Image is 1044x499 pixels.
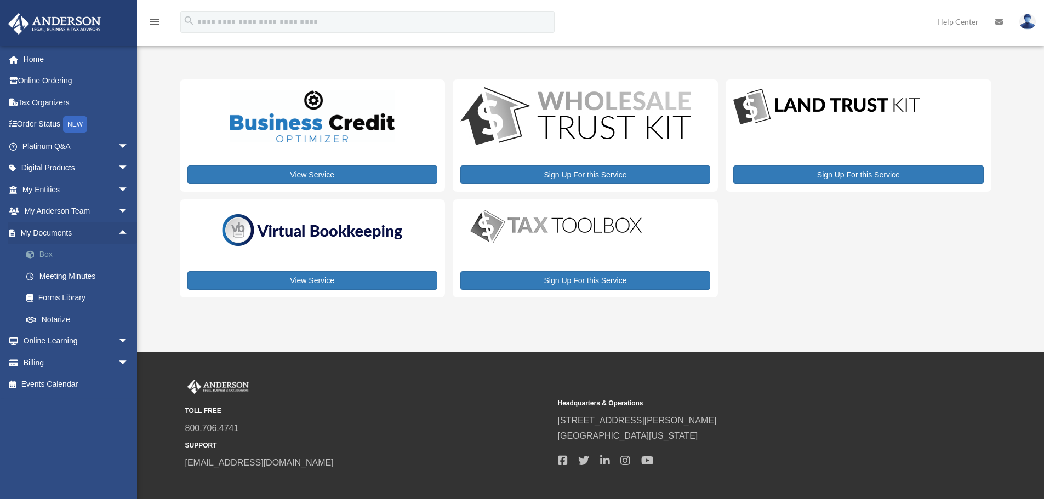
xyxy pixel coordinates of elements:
a: 800.706.4741 [185,423,239,433]
a: Online Learningarrow_drop_down [8,330,145,352]
img: Anderson Advisors Platinum Portal [5,13,104,35]
small: Headquarters & Operations [558,398,923,409]
img: WS-Trust-Kit-lgo-1.jpg [460,87,691,148]
span: arrow_drop_down [118,157,140,180]
a: View Service [187,271,437,290]
a: Box [15,244,145,266]
span: arrow_drop_down [118,179,140,201]
i: search [183,15,195,27]
a: View Service [187,165,437,184]
img: Anderson Advisors Platinum Portal [185,380,251,394]
img: User Pic [1019,14,1036,30]
a: Home [8,48,145,70]
span: arrow_drop_down [118,352,140,374]
a: Platinum Q&Aarrow_drop_down [8,135,145,157]
a: Billingarrow_drop_down [8,352,145,374]
a: Meeting Minutes [15,265,145,287]
a: My Anderson Teamarrow_drop_down [8,200,145,222]
img: LandTrust_lgo-1.jpg [733,87,920,127]
i: menu [148,15,161,28]
a: My Documentsarrow_drop_up [8,222,145,244]
a: Online Ordering [8,70,145,92]
a: Digital Productsarrow_drop_down [8,157,140,179]
a: Events Calendar [8,374,145,395]
a: Order StatusNEW [8,113,145,136]
img: taxtoolbox_new-1.webp [460,207,652,245]
a: [GEOGRAPHIC_DATA][US_STATE] [558,431,698,440]
span: arrow_drop_down [118,200,140,223]
small: SUPPORT [185,440,550,451]
a: [EMAIL_ADDRESS][DOMAIN_NAME] [185,458,334,467]
a: Notarize [15,308,145,330]
span: arrow_drop_up [118,222,140,244]
span: arrow_drop_down [118,135,140,158]
a: Sign Up For this Service [733,165,983,184]
small: TOLL FREE [185,405,550,417]
a: Sign Up For this Service [460,165,710,184]
a: Forms Library [15,287,145,309]
span: arrow_drop_down [118,330,140,353]
div: NEW [63,116,87,133]
a: Sign Up For this Service [460,271,710,290]
a: My Entitiesarrow_drop_down [8,179,145,200]
a: [STREET_ADDRESS][PERSON_NAME] [558,416,717,425]
a: Tax Organizers [8,91,145,113]
a: menu [148,19,161,28]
